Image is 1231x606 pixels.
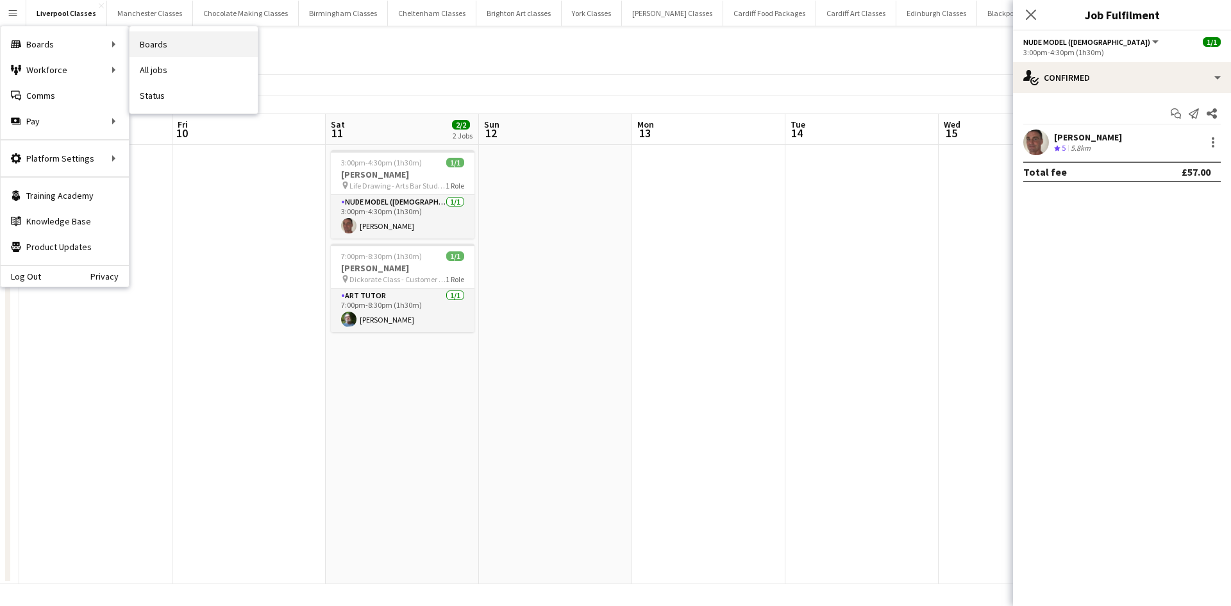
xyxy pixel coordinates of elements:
div: Pay [1,108,129,134]
app-card-role: Nude Model ([DEMOGRAPHIC_DATA])1/13:00pm-4:30pm (1h30m)[PERSON_NAME] [331,195,474,239]
button: Cheltenham Classes [388,1,476,26]
span: 12 [482,126,499,140]
span: Tue [791,119,805,130]
button: Blackpool Classes [977,1,1056,26]
a: Boards [130,31,258,57]
div: £57.00 [1182,165,1210,178]
a: Training Academy [1,183,129,208]
a: Knowledge Base [1,208,129,234]
span: 1/1 [1203,37,1221,47]
span: 13 [635,126,654,140]
div: 2 Jobs [453,131,473,140]
span: 15 [942,126,960,140]
div: 5.8km [1068,143,1093,154]
span: 11 [329,126,345,140]
span: 5 [1062,143,1066,153]
a: Log Out [1,271,41,282]
button: Edinburgh Classes [896,1,977,26]
span: 14 [789,126,805,140]
span: 2/2 [452,120,470,130]
h3: [PERSON_NAME] [331,262,474,274]
button: Cardiff Art Classes [816,1,896,26]
span: Sat [331,119,345,130]
span: Nude Model (Male) [1023,37,1150,47]
button: Brighton Art classes [476,1,562,26]
span: Fri [178,119,188,130]
div: [PERSON_NAME] [1054,131,1122,143]
a: Product Updates [1,234,129,260]
button: York Classes [562,1,622,26]
span: 3:00pm-4:30pm (1h30m) [341,158,422,167]
h3: [PERSON_NAME] [331,169,474,180]
span: 1/1 [446,251,464,261]
span: Life Drawing - Arts Bar Studio 4 [349,181,446,190]
a: Privacy [90,271,129,282]
span: 1/1 [446,158,464,167]
div: 3:00pm-4:30pm (1h30m) [1023,47,1221,57]
div: Boards [1,31,129,57]
span: 7:00pm-8:30pm (1h30m) [341,251,422,261]
span: Sun [484,119,499,130]
button: Chocolate Making Classes [193,1,299,26]
span: Mon [637,119,654,130]
div: Total fee [1023,165,1067,178]
app-card-role: Art Tutor1/17:00pm-8:30pm (1h30m)[PERSON_NAME] [331,289,474,332]
a: Comms [1,83,129,108]
div: Workforce [1,57,129,83]
button: [PERSON_NAME] Classes [622,1,723,26]
button: Birmingham Classes [299,1,388,26]
a: All jobs [130,57,258,83]
div: Confirmed [1013,62,1231,93]
app-job-card: 7:00pm-8:30pm (1h30m)1/1[PERSON_NAME] Dickorate Class - Customer Own Venue1 RoleArt Tutor1/17:00p... [331,244,474,332]
span: 1 Role [446,181,464,190]
div: Platform Settings [1,146,129,171]
h3: Job Fulfilment [1013,6,1231,23]
span: Dickorate Class - Customer Own Venue [349,274,446,284]
a: Status [130,83,258,108]
span: Wed [944,119,960,130]
button: Manchester Classes [107,1,193,26]
button: Cardiff Food Packages [723,1,816,26]
span: 10 [176,126,188,140]
app-job-card: 3:00pm-4:30pm (1h30m)1/1[PERSON_NAME] Life Drawing - Arts Bar Studio 41 RoleNude Model ([DEMOGRAP... [331,150,474,239]
button: Liverpool Classes [26,1,107,26]
span: 1 Role [446,274,464,284]
button: Nude Model ([DEMOGRAPHIC_DATA]) [1023,37,1160,47]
